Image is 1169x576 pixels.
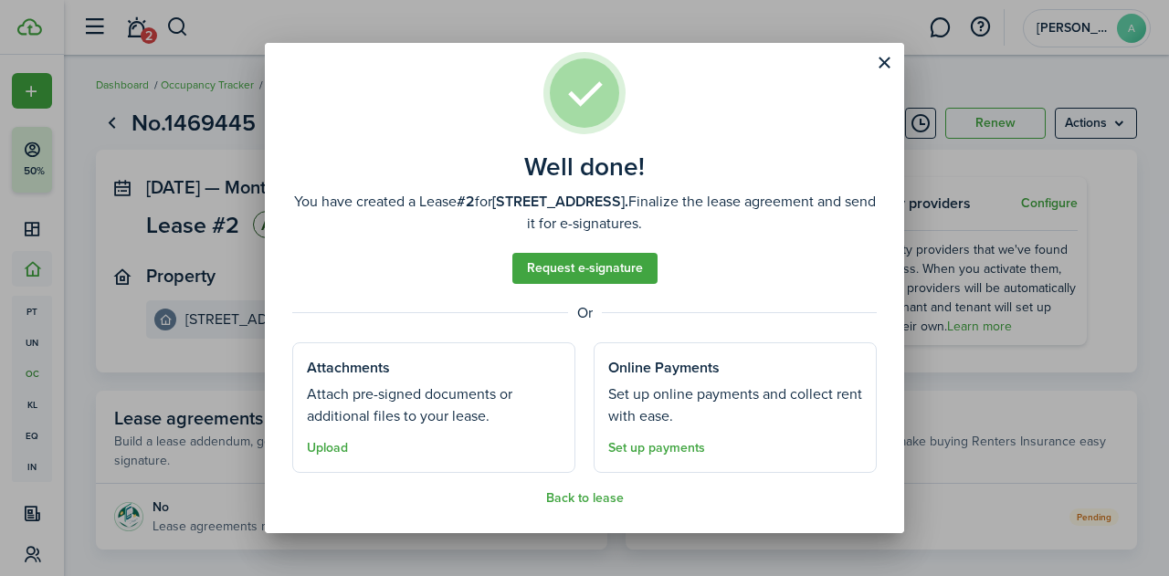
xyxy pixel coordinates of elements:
[457,191,475,212] b: #2
[546,491,624,506] button: Back to lease
[292,302,877,324] well-done-separator: Or
[524,152,645,182] well-done-title: Well done!
[307,357,390,379] well-done-section-title: Attachments
[492,191,628,212] b: [STREET_ADDRESS].
[869,47,900,79] button: Close modal
[608,441,705,456] a: Set up payments
[608,383,862,427] well-done-section-description: Set up online payments and collect rent with ease.
[307,383,561,427] well-done-section-description: Attach pre-signed documents or additional files to your lease.
[292,191,877,235] well-done-description: You have created a Lease for Finalize the lease agreement and send it for e-signatures.
[512,253,658,284] a: Request e-signature
[608,357,720,379] well-done-section-title: Online Payments
[307,441,348,456] button: Upload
